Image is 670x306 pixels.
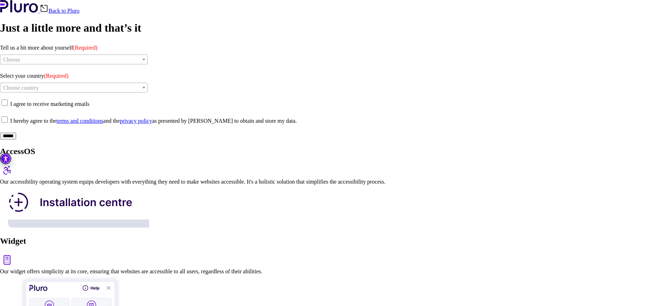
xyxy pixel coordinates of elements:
[120,118,152,124] a: privacy policy
[10,118,297,124] span: I hereby agree to the and the as presented by [PERSON_NAME] to obtain and store my data.
[40,4,49,13] img: Back icon
[73,45,97,51] span: (Required)
[3,85,39,91] span: Choose country
[1,100,8,106] input: I agree to receive marketing emails
[44,73,68,79] span: (Required)
[1,116,8,123] input: I hereby agree to theterms and conditionsand theprivacy policyas presented by [PERSON_NAME] to ob...
[56,118,103,124] a: terms and conditions
[0,55,147,65] span: Choose
[3,57,20,63] span: Choose
[40,8,79,14] a: Back to Pluro
[10,101,89,107] span: I agree to receive marketing emails
[0,83,147,93] span: Choose country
